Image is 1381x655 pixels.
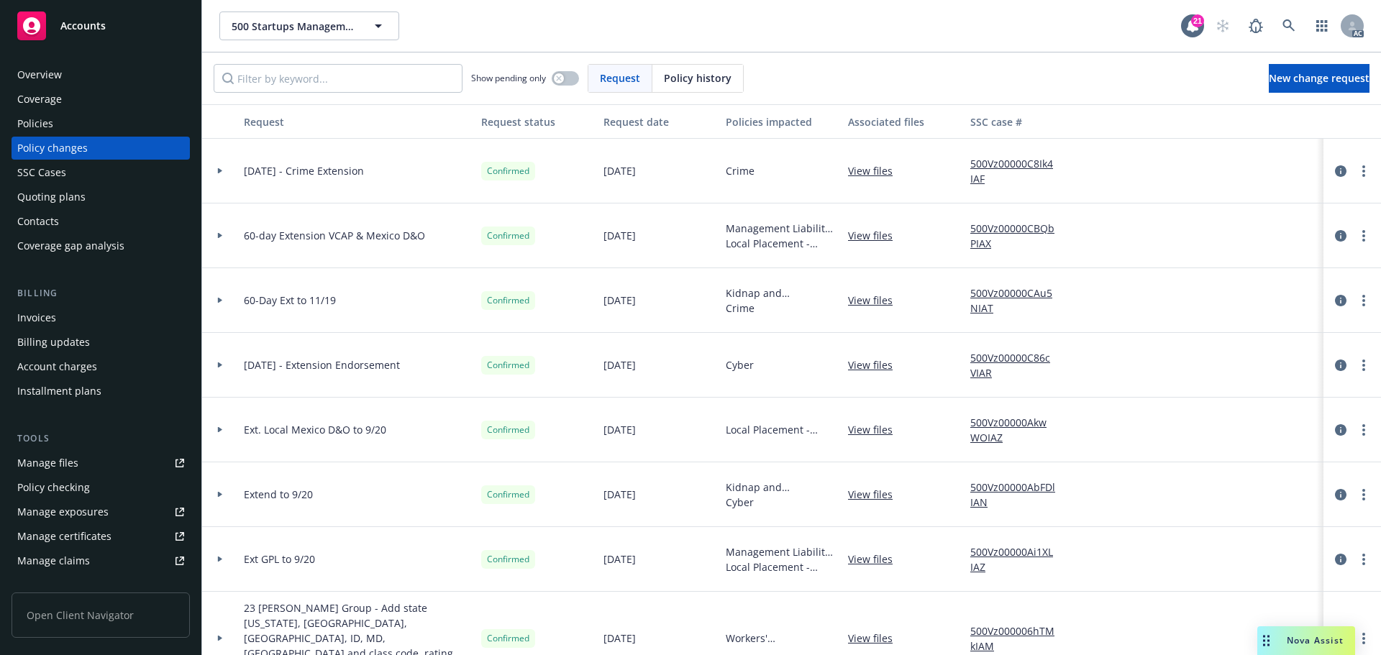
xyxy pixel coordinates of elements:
span: Ext GPL to 9/20 [244,551,315,567]
a: Manage files [12,452,190,475]
span: Ext. Local Mexico D&O to 9/20 [244,422,386,437]
a: 500Vz00000CBQbPIAX [970,221,1067,251]
div: Policies impacted [726,114,837,129]
div: Request [244,114,470,129]
span: [DATE] - Crime Extension [244,163,364,178]
span: Crime [726,163,755,178]
div: Account charges [17,355,97,378]
a: more [1355,227,1372,244]
button: Request [238,104,475,139]
a: circleInformation [1332,292,1349,309]
a: Contacts [12,210,190,233]
span: Local Placement - Foreign Mexico ML Policy [726,236,837,251]
a: more [1355,630,1372,647]
a: Quoting plans [12,185,190,209]
div: Policy changes [17,137,88,160]
span: 60-day Extension VCAP & Mexico D&O [244,228,425,243]
a: circleInformation [1332,162,1349,180]
div: 21 [1191,14,1204,27]
a: 500Vz00000AbFDlIAN [970,480,1067,510]
div: Request status [481,114,592,129]
span: Policy history [664,70,731,86]
button: Request date [598,104,720,139]
a: View files [848,228,904,243]
a: 500Vz000006hTMkIAM [970,623,1067,654]
button: Request status [475,104,598,139]
span: Management Liability - $5M [726,221,837,236]
a: more [1355,357,1372,374]
div: Policies [17,112,53,135]
div: Request date [603,114,714,129]
span: Kidnap and [PERSON_NAME] [726,285,837,301]
span: Confirmed [487,423,529,436]
a: Switch app [1308,12,1336,40]
span: Cyber [726,495,837,510]
a: Search [1275,12,1303,40]
button: Policies impacted [720,104,842,139]
span: Confirmed [487,359,529,372]
div: Overview [17,63,62,86]
a: View files [848,422,904,437]
a: more [1355,421,1372,439]
div: Coverage [17,88,62,111]
div: Policy checking [17,476,90,499]
div: SSC Cases [17,161,66,184]
a: 500Vz00000C86cVIAR [970,350,1067,380]
div: Manage claims [17,549,90,572]
span: Manage exposures [12,500,190,523]
a: circleInformation [1332,486,1349,503]
div: Toggle Row Expanded [202,462,238,527]
span: [DATE] [603,487,636,502]
a: View files [848,163,904,178]
button: Associated files [842,104,965,139]
span: Cyber [726,357,754,372]
span: Confirmed [487,488,529,501]
span: [DATE] [603,551,636,567]
span: Workers' Compensation [726,631,837,646]
div: Manage certificates [17,525,111,548]
a: circleInformation [1332,551,1349,568]
span: Kidnap and [PERSON_NAME] [726,480,837,495]
div: Contacts [17,210,59,233]
div: Coverage gap analysis [17,234,124,257]
div: Toggle Row Expanded [202,333,238,398]
button: 500 Startups Management Company, LLC [219,12,399,40]
div: Tools [12,431,190,446]
a: Start snowing [1208,12,1237,40]
div: Manage BORs [17,574,85,597]
div: Invoices [17,306,56,329]
div: SSC case # [970,114,1067,129]
a: Overview [12,63,190,86]
a: View files [848,551,904,567]
span: [DATE] [603,228,636,243]
a: Manage claims [12,549,190,572]
div: Toggle Row Expanded [202,398,238,462]
span: Nova Assist [1287,634,1344,646]
div: Drag to move [1257,626,1275,655]
div: Toggle Row Expanded [202,268,238,333]
a: SSC Cases [12,161,190,184]
div: Toggle Row Expanded [202,527,238,592]
span: Extend to 9/20 [244,487,313,502]
a: more [1355,292,1372,309]
span: Crime [726,301,837,316]
span: [DATE] [603,293,636,308]
span: Confirmed [487,294,529,307]
span: Open Client Navigator [12,592,190,638]
a: more [1355,551,1372,568]
a: View files [848,293,904,308]
a: Policies [12,112,190,135]
a: Policy checking [12,476,190,499]
a: Account charges [12,355,190,378]
span: [DATE] - Extension Endorsement [244,357,400,372]
input: Filter by keyword... [214,64,462,93]
span: [DATE] [603,357,636,372]
a: Policy changes [12,137,190,160]
span: Confirmed [487,632,529,645]
div: Toggle Row Expanded [202,203,238,268]
span: Local Placement - Foreign Mexico ML Policy [726,422,837,437]
a: View files [848,357,904,372]
div: Quoting plans [17,185,86,209]
a: 500Vz00000Ai1XLIAZ [970,544,1067,574]
a: 500Vz00000AkwWOIAZ [970,415,1067,445]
